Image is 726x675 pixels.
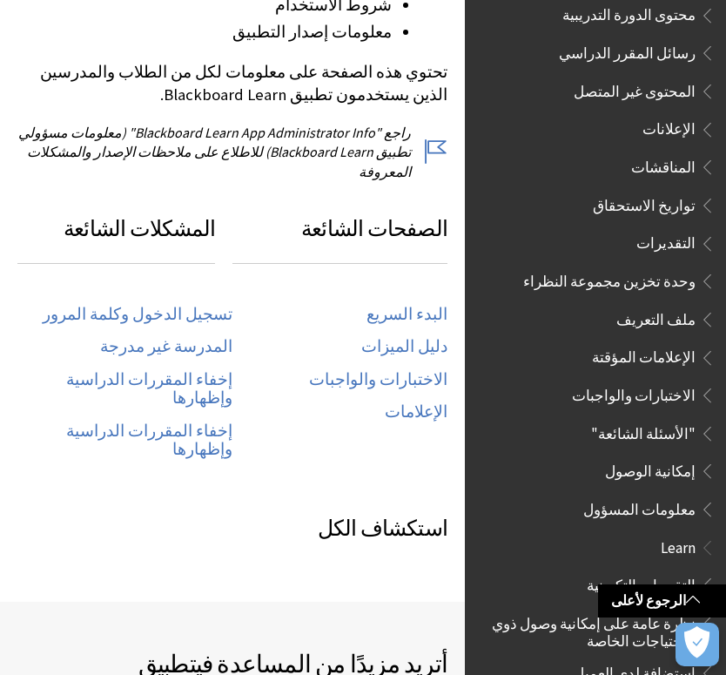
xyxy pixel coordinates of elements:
span: المحتوى غير المتصل [574,77,696,100]
a: الإعلامات [385,402,447,422]
span: معلومات المسؤول [583,495,696,518]
a: المدرسة غير مدرجة [100,337,232,357]
span: Learn [661,533,696,557]
span: التقديرات [636,229,696,253]
p: راجع "Blackboard Learn App Administrator Info" (معلومات مسؤولي تطبيق Blackboard Learn) للاطلاع عل... [17,123,447,181]
span: رسائل المقرر الدراسي [559,38,696,62]
span: التقييمات التكوينية [587,570,696,594]
span: الإعلامات المؤقتة [592,343,696,367]
span: نظرة عامة على إمكانية وصول ذوي الاحتياجات الخاصة [486,609,696,650]
span: محتوى الدورة التدريبية [562,1,696,24]
span: المناقشات [631,152,696,176]
span: الاختبارات والواجبات [572,381,696,404]
h3: استكشاف الكل [17,512,447,545]
a: الرجوع لأعلى [598,584,726,617]
span: "الأسئلة الشائعة" [591,419,696,442]
span: تواريخ الاستحقاق [593,191,696,214]
a: الاختبارات والواجبات [309,370,447,390]
li: معلومات إصدار التطبيق [17,20,392,44]
span: الإعلانات [642,115,696,138]
a: تسجيل الدخول وكلمة المرور [43,305,232,325]
a: إخفاء المقررات الدراسية وإظهارها [17,370,232,408]
h3: الصفحات الشائعة [232,213,447,264]
span: ملف التعريف [616,305,696,328]
h3: المشكلات الشائعة [17,213,215,264]
button: فتح التفضيلات [676,623,719,666]
a: البدء السريع [366,305,447,325]
a: إخفاء المقررات الدراسية وإظهارها [17,422,232,460]
span: إمكانية الوصول [605,456,696,480]
p: تحتوي هذه الصفحة على معلومات لكل من الطلاب والمدرسين الذين يستخدمون تطبيق Blackboard Learn. [17,61,447,106]
a: دليل الميزات [361,337,447,357]
span: وحدة تخزين مجموعة النظراء [523,267,696,290]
